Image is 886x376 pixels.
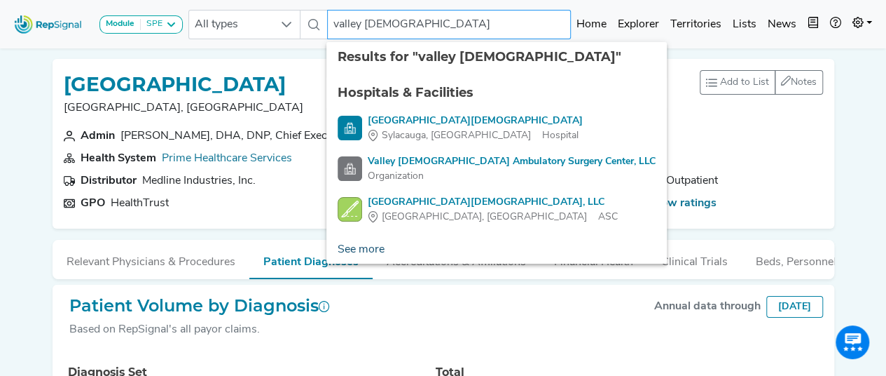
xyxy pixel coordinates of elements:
[700,70,775,95] button: Add to List
[326,189,667,230] li: Valley Baptist Surgery Center, LLC
[327,10,571,39] input: Search a physician or facility
[69,296,330,316] h2: Patient Volume by Diagnosis
[81,195,105,212] div: GPO
[162,153,292,164] a: Prime Healthcare Services
[665,11,727,39] a: Territories
[368,169,656,184] div: Organization
[338,154,656,184] a: Valley [DEMOGRAPHIC_DATA] Ambulatory Surgery Center, LLCOrganization
[189,11,273,39] span: All types
[249,240,373,279] button: Patient Diagnoses
[326,149,667,189] li: Valley Baptist Ambulatory Surgery Center, LLC
[762,11,802,39] a: News
[368,210,618,224] div: ASC
[338,197,362,222] img: ASC Search Icon
[727,11,762,39] a: Lists
[612,11,665,39] a: Explorer
[81,173,137,189] div: Distributor
[120,128,387,145] div: [PERSON_NAME], DHA, DNP, Chief Executive Officer
[162,150,292,167] div: Prime Healthcare Services
[802,11,824,39] button: Intel Book
[368,154,656,169] div: Valley [DEMOGRAPHIC_DATA] Ambulatory Surgery Center, LLC
[720,75,769,90] span: Add to List
[120,128,387,145] div: Candi Constantine-Castillo, DHA, DNP, Chief Executive Officer
[53,240,249,278] button: Relevant Physicians & Procedures
[64,100,303,116] p: [GEOGRAPHIC_DATA], [GEOGRAPHIC_DATA]
[326,236,396,264] a: See more
[654,298,761,315] div: Annual data through
[326,108,667,149] li: Coosa Valley Baptist Medical Center
[64,73,303,97] h1: [GEOGRAPHIC_DATA]
[338,195,656,224] a: [GEOGRAPHIC_DATA][DEMOGRAPHIC_DATA], LLC[GEOGRAPHIC_DATA], [GEOGRAPHIC_DATA]ASC
[106,20,134,28] strong: Module
[368,195,618,210] div: [GEOGRAPHIC_DATA][DEMOGRAPHIC_DATA], LLC
[700,70,823,95] div: toolbar
[338,83,656,102] div: Hospitals & Facilities
[81,150,156,167] div: Health System
[775,70,823,95] button: Notes
[338,49,621,65] span: Results for "valley [DEMOGRAPHIC_DATA]"
[338,114,656,143] a: [GEOGRAPHIC_DATA][DEMOGRAPHIC_DATA]Sylacauga, [GEOGRAPHIC_DATA]Hospital
[111,195,169,212] div: HealthTrust
[647,240,742,278] button: Clinical Trials
[382,210,587,224] span: [GEOGRAPHIC_DATA], [GEOGRAPHIC_DATA]
[338,116,362,140] img: Hospital Search Icon
[99,15,183,34] button: ModuleSPE
[81,128,115,145] div: Admin
[382,128,531,143] span: Sylacauga, [GEOGRAPHIC_DATA]
[142,173,256,189] div: Medline Industries, Inc.
[791,77,817,88] span: Notes
[368,114,583,128] div: [GEOGRAPHIC_DATA][DEMOGRAPHIC_DATA]
[141,19,162,30] div: SPE
[368,128,583,143] div: Hospital
[648,195,717,212] a: Show ratings
[338,156,362,181] img: Facility Search Icon
[69,321,330,338] div: Based on RepSignal's all payor claims.
[571,11,612,39] a: Home
[766,296,823,318] div: [DATE]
